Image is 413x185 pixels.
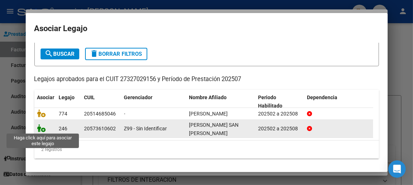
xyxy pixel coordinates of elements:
[189,122,239,136] span: BERTANI SAN BLAS AGOSTINO
[90,49,99,58] mat-icon: delete
[84,110,116,118] div: 20514685046
[34,75,379,84] p: Legajos aprobados para el CUIT 27327029156 y Período de Prestación 202507
[81,90,121,114] datatable-header-cell: CUIL
[90,51,142,57] span: Borrar Filtros
[189,111,228,117] span: ROMERO MATIAS NICOLAS
[56,90,81,114] datatable-header-cell: Legajo
[124,126,167,131] span: Z99 - Sin Identificar
[41,49,79,59] button: Buscar
[121,90,186,114] datatable-header-cell: Gerenciador
[124,94,153,100] span: Gerenciador
[388,160,406,178] div: Open Intercom Messenger
[258,94,282,109] span: Periodo Habilitado
[84,125,116,133] div: 20573610602
[307,94,337,100] span: Dependencia
[59,94,75,100] span: Legajo
[186,90,256,114] datatable-header-cell: Nombre Afiliado
[124,111,126,117] span: -
[34,90,56,114] datatable-header-cell: Asociar
[59,126,68,131] span: 246
[45,51,75,57] span: Buscar
[189,94,227,100] span: Nombre Afiliado
[258,110,301,118] div: 202502 a 202508
[59,111,68,117] span: 774
[37,94,55,100] span: Asociar
[45,49,54,58] mat-icon: search
[85,48,147,60] button: Borrar Filtros
[34,22,379,35] h2: Asociar Legajo
[304,90,373,114] datatable-header-cell: Dependencia
[255,90,304,114] datatable-header-cell: Periodo Habilitado
[84,94,95,100] span: CUIL
[34,140,379,159] div: 2 registros
[258,125,301,133] div: 202502 a 202508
